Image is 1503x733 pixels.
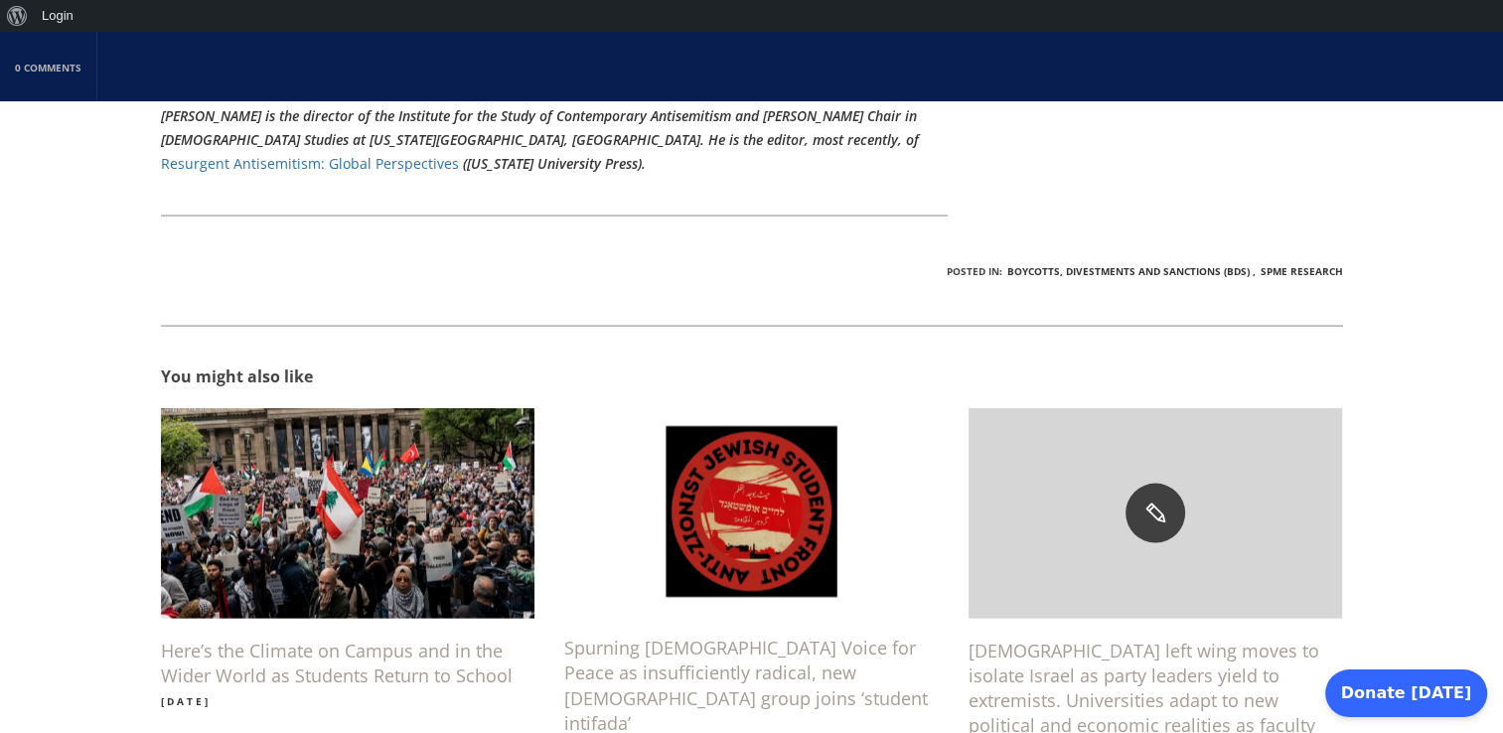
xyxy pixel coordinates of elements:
[969,408,1343,619] img: Democratic Party left wing moves to isolate Israel as party leaders yield to extremists. Universi...
[1261,264,1343,278] a: SPME Research
[161,694,211,708] time: [DATE]
[463,154,646,173] em: ([US_STATE] University Press).
[1007,264,1250,278] a: Boycotts, Divestments and Sanctions (BDS)
[161,154,459,173] a: Resurgent Antisemitism: Global Perspectives
[161,106,919,149] em: [PERSON_NAME] is the director of the Institute for the Study of Contemporary Antisemitism and [PE...
[947,256,1002,286] li: Posted In:
[161,639,535,688] a: Here’s the Climate on Campus and in the Wider World as Students Return to School
[161,366,1343,387] h5: You might also like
